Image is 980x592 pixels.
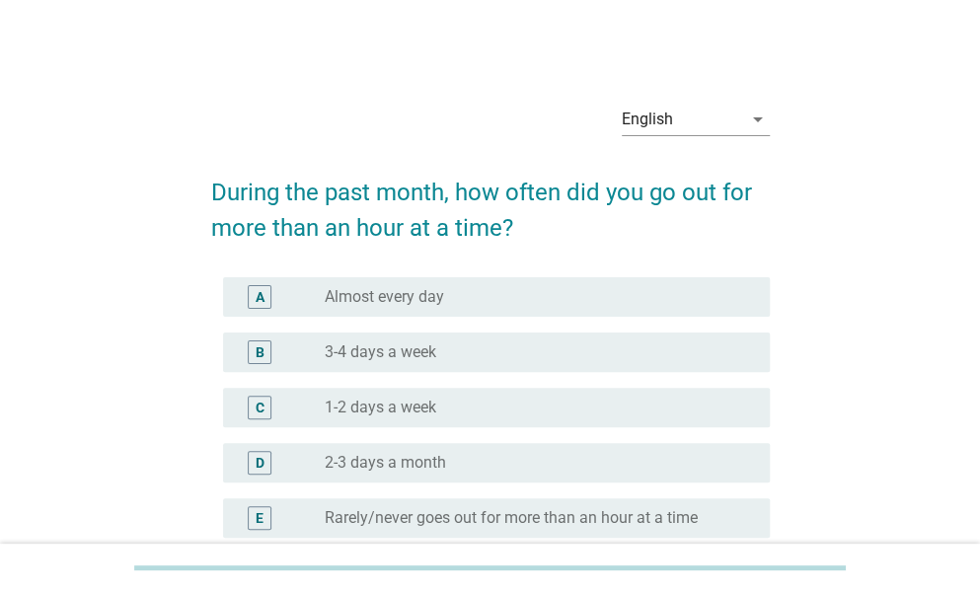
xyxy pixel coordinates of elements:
[622,111,673,128] div: English
[256,507,264,528] div: E
[256,452,264,473] div: D
[256,286,264,307] div: A
[211,155,770,246] h2: During the past month, how often did you go out for more than an hour at a time?
[325,287,444,307] label: Almost every day
[325,398,436,417] label: 1-2 days a week
[325,453,446,473] label: 2-3 days a month
[746,108,770,131] i: arrow_drop_down
[256,397,264,417] div: C
[256,341,264,362] div: B
[325,508,698,528] label: Rarely/never goes out for more than an hour at a time
[325,342,436,362] label: 3-4 days a week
